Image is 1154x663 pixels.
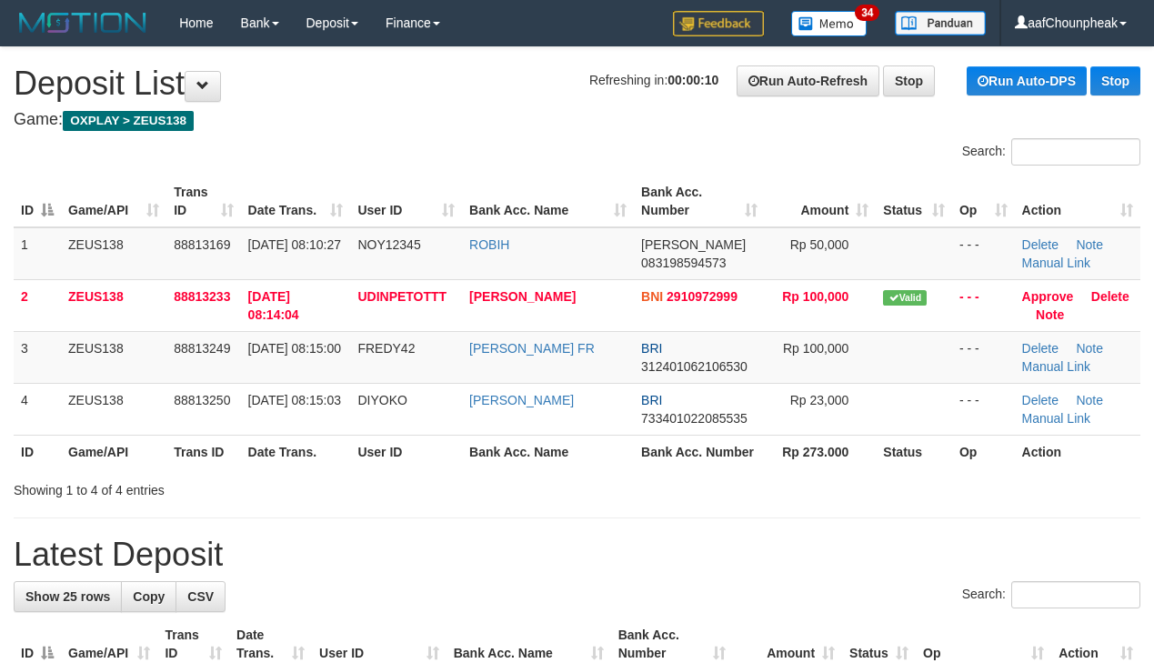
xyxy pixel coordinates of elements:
[61,176,166,227] th: Game/API: activate to sort column ascending
[248,341,341,356] span: [DATE] 08:15:00
[174,341,230,356] span: 88813249
[14,474,467,499] div: Showing 1 to 4 of 4 entries
[462,176,634,227] th: Bank Acc. Name: activate to sort column ascending
[952,227,1015,280] td: - - -
[14,331,61,383] td: 3
[1022,256,1091,270] a: Manual Link
[350,176,462,227] th: User ID: activate to sort column ascending
[641,237,746,252] span: [PERSON_NAME]
[14,227,61,280] td: 1
[634,435,765,468] th: Bank Acc. Number
[790,237,849,252] span: Rp 50,000
[469,341,595,356] a: [PERSON_NAME] FR
[1076,341,1103,356] a: Note
[61,435,166,468] th: Game/API
[1036,307,1064,322] a: Note
[1076,237,1103,252] a: Note
[357,341,415,356] span: FREDY42
[641,256,726,270] span: Copy 083198594573 to clipboard
[248,393,341,407] span: [DATE] 08:15:03
[1022,289,1074,304] a: Approve
[357,289,447,304] span: UDINPETOTTT
[962,138,1140,166] label: Search:
[1090,66,1140,95] a: Stop
[174,289,230,304] span: 88813233
[952,435,1015,468] th: Op
[357,237,420,252] span: NOY12345
[1022,393,1059,407] a: Delete
[63,111,194,131] span: OXPLAY > ZEUS138
[14,9,152,36] img: MOTION_logo.png
[1015,176,1140,227] th: Action: activate to sort column ascending
[469,289,576,304] a: [PERSON_NAME]
[462,435,634,468] th: Bank Acc. Name
[765,435,877,468] th: Rp 273.000
[1022,237,1059,252] a: Delete
[641,393,662,407] span: BRI
[14,581,122,612] a: Show 25 rows
[61,331,166,383] td: ZEUS138
[469,393,574,407] a: [PERSON_NAME]
[673,11,764,36] img: Feedback.jpg
[176,581,226,612] a: CSV
[952,279,1015,331] td: - - -
[14,176,61,227] th: ID: activate to sort column descending
[350,435,462,468] th: User ID
[14,279,61,331] td: 2
[1022,341,1059,356] a: Delete
[634,176,765,227] th: Bank Acc. Number: activate to sort column ascending
[61,227,166,280] td: ZEUS138
[61,279,166,331] td: ZEUS138
[14,65,1140,102] h1: Deposit List
[783,341,848,356] span: Rp 100,000
[469,237,509,252] a: ROBIH
[1022,411,1091,426] a: Manual Link
[782,289,848,304] span: Rp 100,000
[1076,393,1103,407] a: Note
[174,393,230,407] span: 88813250
[357,393,406,407] span: DIYOKO
[241,435,351,468] th: Date Trans.
[187,589,214,604] span: CSV
[589,73,718,87] span: Refreshing in:
[952,176,1015,227] th: Op: activate to sort column ascending
[121,581,176,612] a: Copy
[855,5,879,21] span: 34
[14,111,1140,129] h4: Game:
[14,537,1140,573] h1: Latest Deposit
[790,393,849,407] span: Rp 23,000
[883,290,927,306] span: Valid transaction
[765,176,877,227] th: Amount: activate to sort column ascending
[1091,289,1129,304] a: Delete
[641,411,748,426] span: Copy 733401022085535 to clipboard
[641,341,662,356] span: BRI
[133,589,165,604] span: Copy
[14,435,61,468] th: ID
[667,289,738,304] span: Copy 2910972999 to clipboard
[737,65,879,96] a: Run Auto-Refresh
[876,176,952,227] th: Status: activate to sort column ascending
[14,383,61,435] td: 4
[667,73,718,87] strong: 00:00:10
[166,176,240,227] th: Trans ID: activate to sort column ascending
[248,237,341,252] span: [DATE] 08:10:27
[876,435,952,468] th: Status
[1011,581,1140,608] input: Search:
[248,289,299,322] span: [DATE] 08:14:04
[241,176,351,227] th: Date Trans.: activate to sort column ascending
[883,65,935,96] a: Stop
[962,581,1140,608] label: Search:
[1015,435,1140,468] th: Action
[967,66,1087,95] a: Run Auto-DPS
[641,359,748,374] span: Copy 312401062106530 to clipboard
[641,289,663,304] span: BNI
[895,11,986,35] img: panduan.png
[1022,359,1091,374] a: Manual Link
[952,331,1015,383] td: - - -
[174,237,230,252] span: 88813169
[25,589,110,604] span: Show 25 rows
[166,435,240,468] th: Trans ID
[1011,138,1140,166] input: Search:
[952,383,1015,435] td: - - -
[61,383,166,435] td: ZEUS138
